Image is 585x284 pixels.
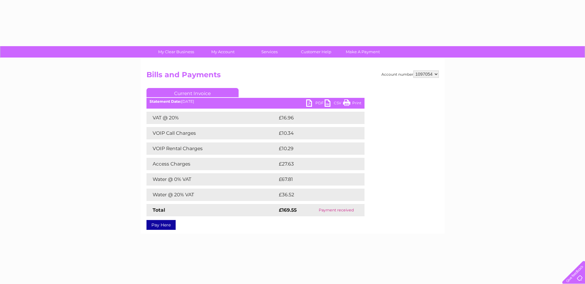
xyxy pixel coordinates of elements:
[325,99,343,108] a: CSV
[343,99,361,108] a: Print
[153,207,165,213] strong: Total
[277,142,352,155] td: £10.29
[146,88,239,97] a: Current Invoice
[151,46,201,58] a: My Clear Business
[308,204,364,216] td: Payment received
[381,70,439,78] div: Account number
[146,142,277,155] td: VOIP Rental Charges
[291,46,341,58] a: Customer Help
[146,189,277,201] td: Water @ 20% VAT
[277,112,352,124] td: £16.96
[146,99,365,104] div: [DATE]
[150,99,181,104] b: Statement Date:
[277,189,352,201] td: £36.52
[146,127,277,139] td: VOIP Call Charges
[146,70,439,82] h2: Bills and Payments
[277,127,352,139] td: £10.34
[146,112,277,124] td: VAT @ 20%
[277,173,351,186] td: £67.81
[337,46,388,58] a: Make A Payment
[244,46,295,58] a: Services
[146,220,176,230] a: Pay Here
[277,158,352,170] td: £27.63
[146,158,277,170] td: Access Charges
[279,207,297,213] strong: £169.55
[197,46,248,58] a: My Account
[306,99,325,108] a: PDF
[146,173,277,186] td: Water @ 0% VAT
